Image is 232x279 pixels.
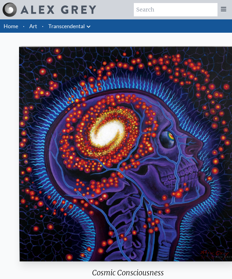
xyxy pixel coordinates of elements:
[21,19,27,33] li: ·
[134,3,217,16] input: Search
[48,22,85,30] a: Transcendental
[29,22,37,30] a: Art
[4,23,18,29] a: Home
[40,19,46,33] li: ·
